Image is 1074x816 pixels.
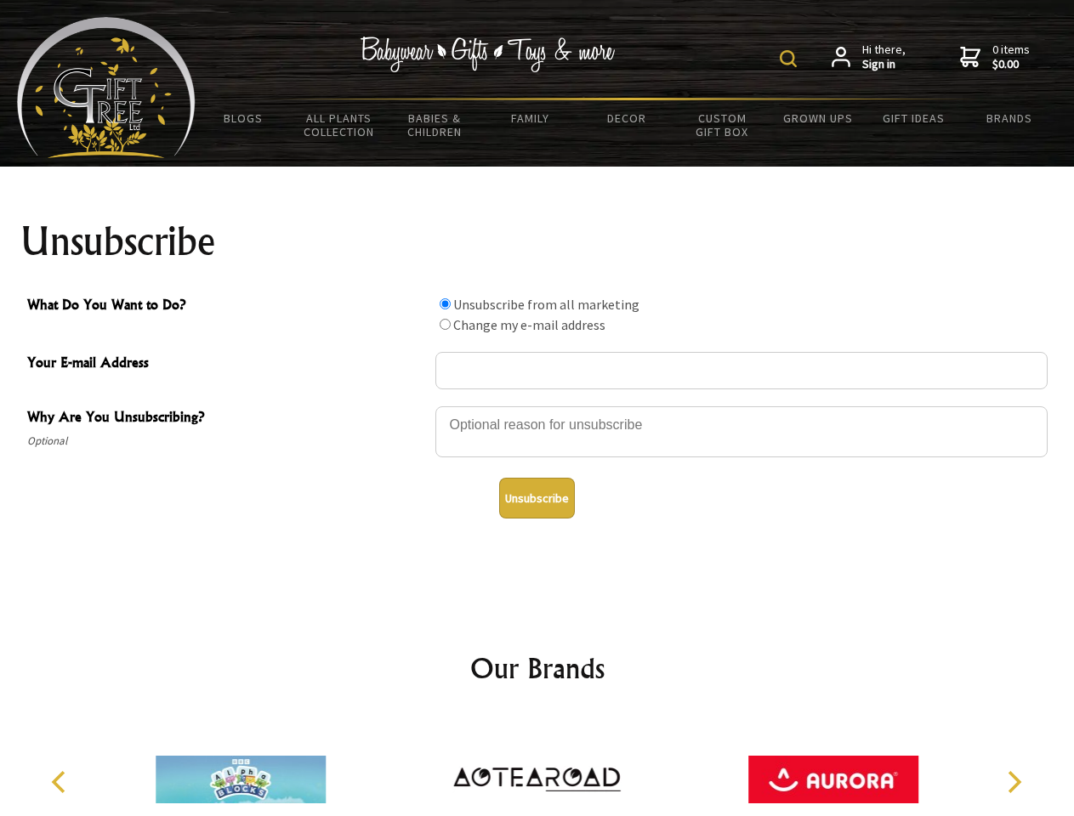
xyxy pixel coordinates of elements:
span: Optional [27,431,427,451]
input: What Do You Want to Do? [440,319,451,330]
input: What Do You Want to Do? [440,298,451,309]
img: product search [780,50,797,67]
span: 0 items [992,42,1030,72]
strong: $0.00 [992,57,1030,72]
button: Previous [43,763,80,801]
a: Decor [578,100,674,136]
span: What Do You Want to Do? [27,294,427,319]
a: 0 items$0.00 [960,42,1030,72]
a: Hi there,Sign in [832,42,906,72]
a: Custom Gift Box [674,100,770,150]
h2: Our Brands [34,648,1041,688]
textarea: Why Are You Unsubscribing? [435,406,1048,457]
img: Babywear - Gifts - Toys & more [361,37,616,72]
label: Change my e-mail address [453,316,605,333]
label: Unsubscribe from all marketing [453,296,639,313]
a: Grown Ups [770,100,866,136]
a: All Plants Collection [292,100,388,150]
a: Gift Ideas [866,100,962,136]
a: BLOGS [196,100,292,136]
span: Your E-mail Address [27,352,427,377]
a: Babies & Children [387,100,483,150]
h1: Unsubscribe [20,221,1054,262]
img: Babyware - Gifts - Toys and more... [17,17,196,158]
a: Family [483,100,579,136]
button: Next [995,763,1032,801]
a: Brands [962,100,1058,136]
button: Unsubscribe [499,478,575,518]
strong: Sign in [862,57,906,72]
span: Hi there, [862,42,906,72]
span: Why Are You Unsubscribing? [27,406,427,431]
input: Your E-mail Address [435,352,1048,389]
